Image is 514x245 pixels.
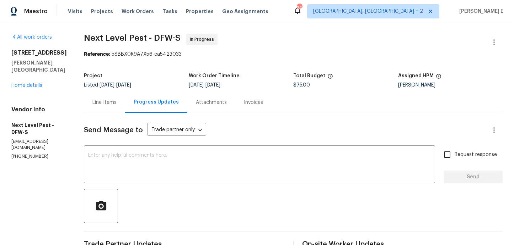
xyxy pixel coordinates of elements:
[398,83,503,88] div: [PERSON_NAME]
[196,99,227,106] div: Attachments
[11,59,67,73] h5: [PERSON_NAME][GEOGRAPHIC_DATA]
[205,83,220,88] span: [DATE]
[84,52,110,57] b: Reference:
[24,8,48,15] span: Maestro
[436,73,441,83] span: The hpm assigned to this work order.
[11,83,42,88] a: Home details
[84,83,131,88] span: Listed
[84,34,181,42] span: Next Level Pest - DFW-S
[68,8,82,15] span: Visits
[147,124,206,136] div: Trade partner only
[293,83,310,88] span: $75.00
[84,127,143,134] span: Send Message to
[11,49,67,56] h2: [STREET_ADDRESS]
[398,73,434,78] h5: Assigned HPM
[11,35,52,40] a: All work orders
[456,8,503,15] span: [PERSON_NAME] E
[244,99,263,106] div: Invoices
[222,8,268,15] span: Geo Assignments
[84,51,503,58] div: 5SBBX0R9A7X56-ea5423033
[297,4,302,11] div: 24
[122,8,154,15] span: Work Orders
[189,83,204,88] span: [DATE]
[293,73,325,78] h5: Total Budget
[327,73,333,83] span: The total cost of line items that have been proposed by Opendoor. This sum includes line items th...
[116,83,131,88] span: [DATE]
[190,36,217,43] span: In Progress
[91,8,113,15] span: Projects
[11,154,67,160] p: [PHONE_NUMBER]
[189,83,220,88] span: -
[313,8,423,15] span: [GEOGRAPHIC_DATA], [GEOGRAPHIC_DATA] + 2
[11,122,67,136] h5: Next Level Pest - DFW-S
[100,83,114,88] span: [DATE]
[84,73,102,78] h5: Project
[186,8,214,15] span: Properties
[455,151,497,158] span: Request response
[134,99,179,106] div: Progress Updates
[189,73,240,78] h5: Work Order Timeline
[92,99,117,106] div: Line Items
[11,106,67,113] h4: Vendor Info
[11,139,67,151] p: [EMAIL_ADDRESS][DOMAIN_NAME]
[162,9,177,14] span: Tasks
[100,83,131,88] span: -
